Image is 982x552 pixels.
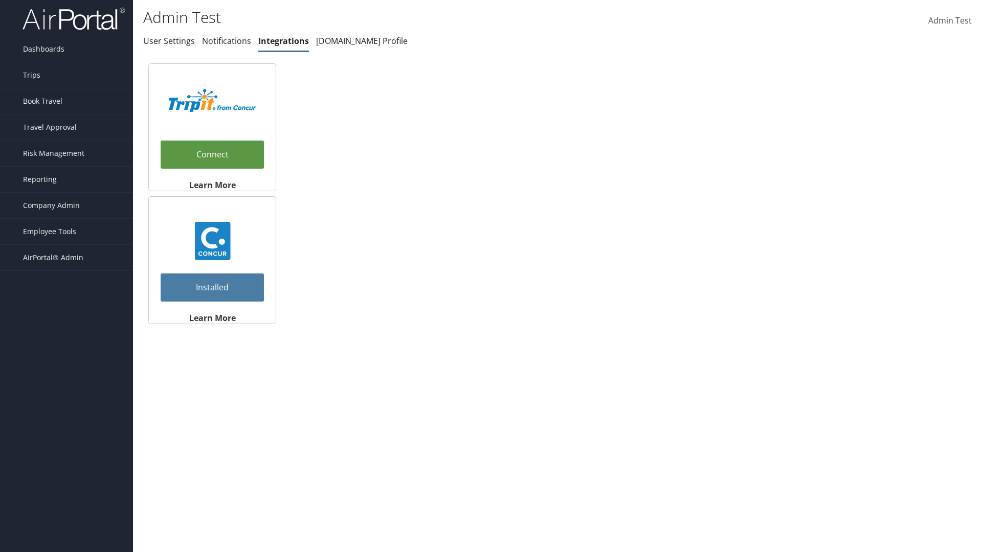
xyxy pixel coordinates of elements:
span: Admin Test [928,15,972,26]
a: Installed [161,273,264,302]
span: Reporting [23,167,57,192]
span: Dashboards [23,36,64,62]
span: Travel Approval [23,114,77,140]
a: Integrations [258,35,309,47]
strong: Learn More [189,179,236,191]
img: airportal-logo.png [23,7,125,31]
img: concur_23.png [193,222,232,260]
span: Company Admin [23,193,80,218]
a: Notifications [202,35,251,47]
span: Book Travel [23,88,62,114]
span: Trips [23,62,40,88]
a: [DOMAIN_NAME] Profile [316,35,408,47]
span: Risk Management [23,141,84,166]
a: Connect [161,141,264,169]
a: Admin Test [928,5,972,37]
h1: Admin Test [143,7,696,28]
span: Employee Tools [23,219,76,244]
strong: Learn More [189,312,236,324]
img: TripIt_Logo_Color_SOHP.png [169,89,256,112]
span: AirPortal® Admin [23,245,83,270]
a: User Settings [143,35,195,47]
